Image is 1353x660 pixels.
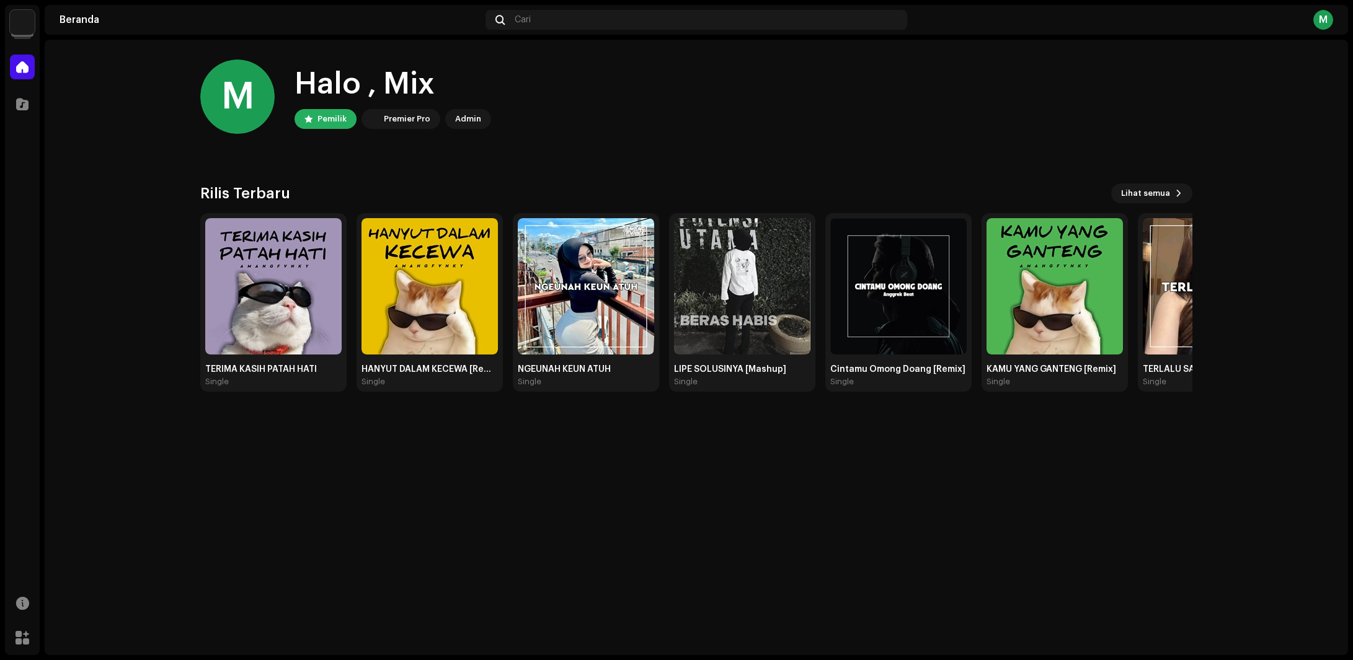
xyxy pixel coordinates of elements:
[205,218,342,354] img: 26da94d8-ff34-402a-9566-746b49fd89a9
[987,218,1123,354] img: b0869664-7b48-43af-9cb0-0017e8b66fcd
[518,218,654,354] img: 848d57d3-70a3-476b-9008-1120803167d4
[455,112,481,126] div: Admin
[1121,181,1170,206] span: Lihat semua
[60,15,481,25] div: Beranda
[1143,218,1279,354] img: a11f92c3-d7d1-4e76-a779-32e08054da25
[518,364,654,374] div: NGEUNAH KEUN ATUH
[384,112,430,126] div: Premier Pro
[987,364,1123,374] div: KAMU YANG GANTENG [Remix]
[362,377,385,387] div: Single
[1143,377,1166,387] div: Single
[518,377,541,387] div: Single
[10,10,35,35] img: 64f15ab7-a28a-4bb5-a164-82594ec98160
[674,377,698,387] div: Single
[1111,183,1192,203] button: Lihat semua
[1313,10,1333,30] div: M
[987,377,1010,387] div: Single
[362,364,498,374] div: HANYUT DALAM KECEWA [Remix]
[515,15,531,25] span: Cari
[362,218,498,354] img: 6056c544-b143-48eb-a792-55e2f7d65cf2
[205,377,229,387] div: Single
[1143,364,1279,374] div: TERLALU SADIS [REMIX]
[200,183,290,203] h3: Rilis Terbaru
[295,64,491,104] div: Halo , Mix
[205,364,342,374] div: TERIMA KASIH PATAH HATI
[830,218,967,354] img: 88df15de-8c5a-4685-9baf-ab9f9a0ad8eb
[674,218,810,354] img: 450156d0-75e3-40eb-b5ed-67683ca0ec1e
[830,364,967,374] div: Cintamu Omong Doang [Remix]
[200,59,275,134] div: M
[317,112,347,126] div: Pemilik
[674,364,810,374] div: LIPE SOLUSINYA [Mashup]
[364,112,379,126] img: 64f15ab7-a28a-4bb5-a164-82594ec98160
[830,377,854,387] div: Single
